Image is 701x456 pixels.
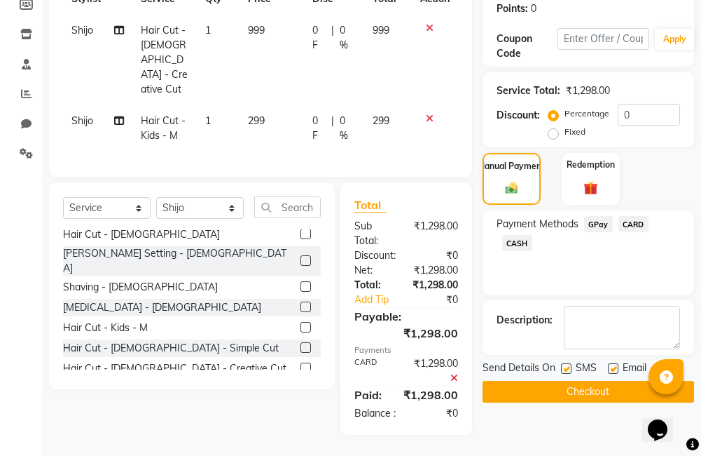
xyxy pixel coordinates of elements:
iframe: chat widget [642,400,687,442]
span: GPay [584,216,613,232]
img: _cash.svg [501,181,522,196]
span: 1 [205,114,211,127]
label: Redemption [567,159,615,171]
span: Payment Methods [497,217,578,232]
div: Description: [497,313,553,328]
span: Shijo [71,114,93,127]
div: Coupon Code [497,32,557,61]
span: 0 F [312,23,326,53]
span: | [331,114,334,143]
div: ₹1,298.00 [393,387,469,403]
div: Points: [497,1,528,16]
div: Sub Total: [344,219,403,248]
button: Apply [655,29,695,50]
div: Shaving - [DEMOGRAPHIC_DATA] [63,280,218,295]
div: ₹1,298.00 [344,325,469,342]
div: Service Total: [497,83,560,98]
div: Hair Cut - [DEMOGRAPHIC_DATA] - Creative Cut [63,361,286,376]
div: ₹1,298.00 [403,356,469,386]
input: Enter Offer / Coupon Code [557,28,649,50]
span: 0 % [340,23,356,53]
label: Manual Payment [478,160,545,173]
span: | [331,23,334,53]
span: SMS [576,361,597,378]
span: Send Details On [483,361,555,378]
div: Paid: [344,387,393,403]
div: Balance : [344,406,406,421]
span: 999 [248,24,265,36]
img: _gift.svg [579,180,602,197]
span: 0 % [340,114,356,143]
div: [PERSON_NAME] Setting - [DEMOGRAPHIC_DATA] [63,246,295,276]
span: 299 [248,114,265,127]
span: Hair Cut - Kids - M [141,114,186,142]
span: 299 [373,114,389,127]
div: ₹0 [417,293,469,307]
span: 999 [373,24,389,36]
div: ₹1,298.00 [403,219,469,248]
label: Percentage [564,107,609,120]
div: Discount: [497,108,540,123]
input: Search or Scan [254,196,321,218]
span: Total [354,198,387,213]
div: Hair Cut - Kids - M [63,321,148,335]
button: Checkout [483,381,694,403]
div: CARD [344,356,403,386]
div: ₹1,298.00 [402,278,469,293]
div: ₹0 [406,248,469,263]
div: ₹1,298.00 [566,83,610,98]
a: Add Tip [344,293,417,307]
div: Total: [344,278,402,293]
span: Shijo [71,24,93,36]
div: [MEDICAL_DATA] - [DEMOGRAPHIC_DATA] [63,300,261,315]
span: 0 F [312,114,326,143]
div: 0 [531,1,536,16]
div: ₹0 [406,406,469,421]
span: CASH [502,235,532,251]
label: Fixed [564,126,585,138]
div: Hair Cut - [DEMOGRAPHIC_DATA] [63,227,220,242]
div: Discount: [344,248,406,263]
span: Email [623,361,646,378]
span: Hair Cut - [DEMOGRAPHIC_DATA] - Creative Cut [141,24,188,95]
span: CARD [618,216,648,232]
div: Payable: [344,308,469,325]
span: 1 [205,24,211,36]
div: Hair Cut - [DEMOGRAPHIC_DATA] - Simple Cut [63,341,279,356]
div: Net: [344,263,403,278]
div: ₹1,298.00 [403,263,469,278]
div: Payments [354,344,458,356]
